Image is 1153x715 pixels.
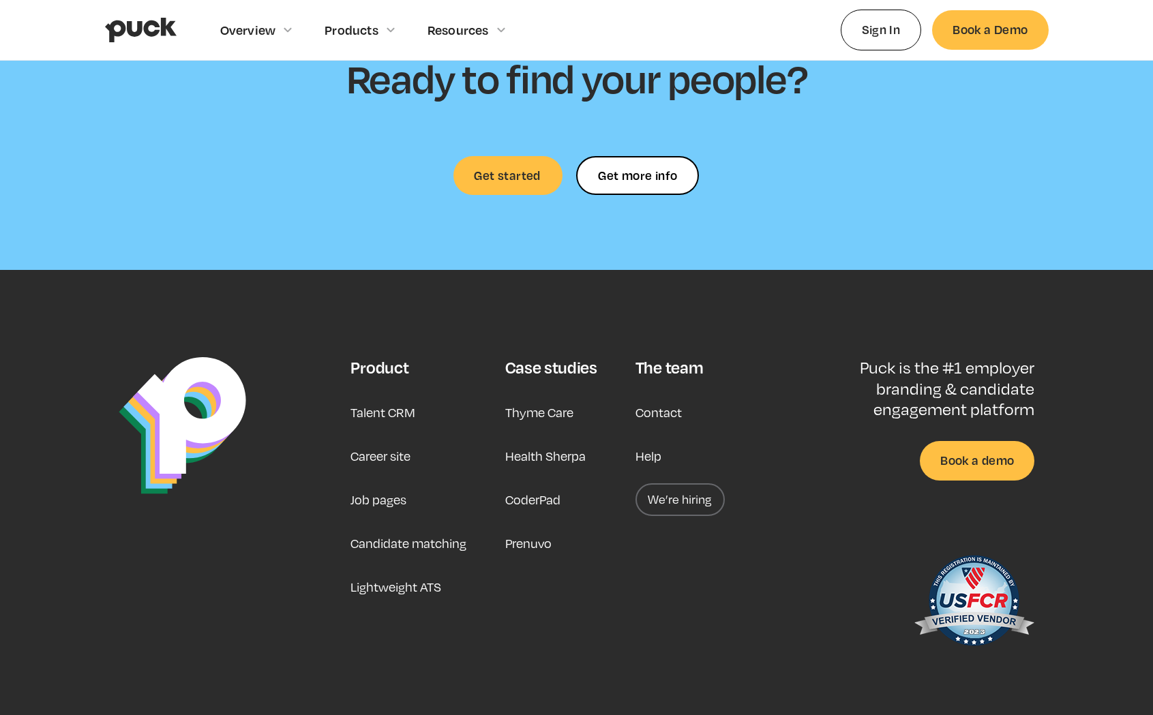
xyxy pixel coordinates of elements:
form: Ready to find your people [576,156,699,195]
a: Lightweight ATS [350,571,441,603]
div: Resources [428,22,489,37]
h2: Ready to find your people? [346,54,807,102]
a: Candidate matching [350,527,466,560]
div: Overview [220,22,276,37]
a: Thyme Care [505,396,573,429]
div: Case studies [505,357,597,378]
a: We’re hiring [635,483,725,516]
a: Career site [350,440,410,472]
a: Book a demo [920,441,1034,480]
a: Book a Demo [932,10,1048,49]
a: Prenuvo [505,527,552,560]
div: Product [350,357,408,378]
img: Puck Logo [119,357,246,494]
div: The team [635,357,703,378]
a: Get more info [576,156,699,195]
a: Contact [635,396,682,429]
a: Help [635,440,661,472]
a: Health Sherpa [505,440,586,472]
div: Products [325,22,378,37]
img: US Federal Contractor Registration System for Award Management Verified Vendor Seal [913,549,1034,658]
a: Job pages [350,483,406,516]
a: Talent CRM [350,396,415,429]
a: CoderPad [505,483,560,516]
a: Sign In [841,10,922,50]
a: Get started [453,156,563,195]
p: Puck is the #1 employer branding & candidate engagement platform [815,357,1034,419]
